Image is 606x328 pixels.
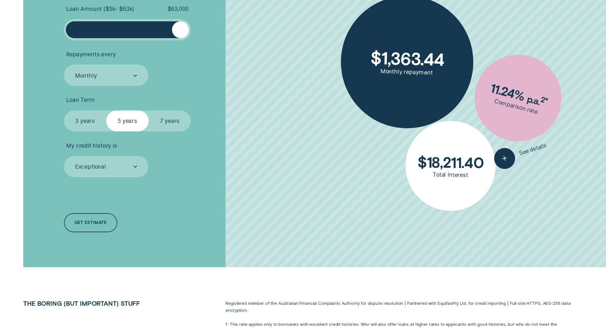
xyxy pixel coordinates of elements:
a: Get estimate [64,213,117,232]
span: Loan Amount ( $5k - $63k ) [66,5,134,12]
span: L T D [460,301,466,306]
span: Ltd [460,301,466,306]
span: Loan Term [66,96,94,103]
span: Repayments every [66,51,116,58]
span: $ 63,000 [167,5,189,12]
h2: The boring (but important) stuff [20,300,182,307]
div: Exceptional [75,163,106,170]
button: See details [491,135,550,171]
span: P T Y [452,301,459,306]
span: My credit history is [66,142,117,149]
label: 7 years [149,110,191,132]
span: Pty [452,301,459,306]
label: 3 years [64,110,106,132]
p: Registered member of the Australian Financial Complaints Authority for dispute resolution | Partn... [226,300,582,314]
div: Monthly [75,72,97,79]
span: See details [518,142,547,157]
label: 5 years [106,110,149,132]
